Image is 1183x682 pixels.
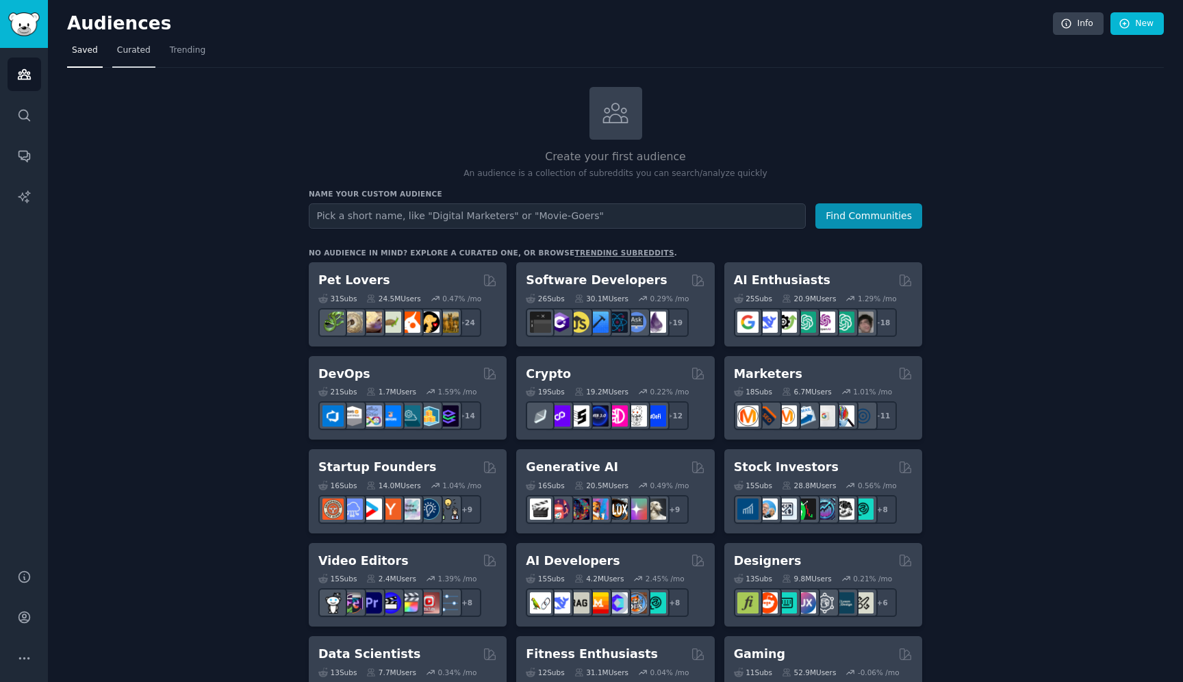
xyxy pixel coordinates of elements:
img: AIDevelopersSociety [645,592,666,614]
div: 16 Sub s [318,481,357,490]
img: CryptoNews [626,405,647,427]
div: 0.34 % /mo [438,668,477,677]
img: ArtificalIntelligence [852,312,874,333]
div: 18 Sub s [734,387,772,396]
a: Saved [67,40,103,68]
div: 11 Sub s [734,668,772,677]
h2: Startup Founders [318,459,436,476]
img: DeepSeek [549,592,570,614]
div: No audience in mind? Explore a curated one, or browse . [309,248,677,257]
h2: Crypto [526,366,571,383]
div: 2.4M Users [366,574,416,583]
div: 25 Sub s [734,294,772,303]
div: 1.04 % /mo [442,481,481,490]
div: + 12 [660,401,689,430]
img: FluxAI [607,498,628,520]
div: 19 Sub s [526,387,564,396]
img: aivideo [530,498,551,520]
div: 19.2M Users [574,387,628,396]
img: dogbreed [437,312,459,333]
img: ballpython [342,312,363,333]
p: An audience is a collection of subreddits you can search/analyze quickly [309,168,922,180]
h2: Designers [734,553,802,570]
img: UI_Design [776,592,797,614]
div: 13 Sub s [318,668,357,677]
img: Emailmarketing [795,405,816,427]
img: llmops [626,592,647,614]
div: 21 Sub s [318,387,357,396]
a: trending subreddits [574,249,674,257]
div: 1.59 % /mo [438,387,477,396]
span: Trending [170,45,205,57]
div: 31.1M Users [574,668,628,677]
div: + 19 [660,308,689,337]
div: 9.8M Users [782,574,832,583]
img: Youtubevideo [418,592,440,614]
span: Saved [72,45,98,57]
div: + 11 [868,401,897,430]
img: AWS_Certified_Experts [342,405,363,427]
img: learndesign [833,592,854,614]
img: iOSProgramming [587,312,609,333]
h3: Name your custom audience [309,189,922,199]
div: 15 Sub s [526,574,564,583]
h2: Audiences [67,13,1053,35]
img: ethstaker [568,405,589,427]
img: GoogleGeminiAI [737,312,759,333]
img: LangChain [530,592,551,614]
a: Trending [165,40,210,68]
img: csharp [549,312,570,333]
img: GummySearch logo [8,12,40,36]
img: ethfinance [530,405,551,427]
div: + 8 [660,588,689,617]
img: starryai [626,498,647,520]
div: 20.5M Users [574,481,628,490]
div: + 24 [453,308,481,337]
img: UXDesign [795,592,816,614]
img: premiere [361,592,382,614]
a: New [1110,12,1164,36]
h2: Software Developers [526,272,667,289]
img: platformengineering [399,405,420,427]
div: 15 Sub s [734,481,772,490]
div: 0.56 % /mo [858,481,897,490]
img: typography [737,592,759,614]
img: software [530,312,551,333]
img: chatgpt_prompts_ [833,312,854,333]
img: Forex [776,498,797,520]
img: DeepSeek [756,312,778,333]
img: elixir [645,312,666,333]
img: EntrepreneurRideAlong [322,498,344,520]
div: 1.39 % /mo [438,574,477,583]
h2: AI Enthusiasts [734,272,830,289]
div: + 9 [660,495,689,524]
img: OnlineMarketing [852,405,874,427]
img: finalcutpro [399,592,420,614]
div: 30.1M Users [574,294,628,303]
div: 12 Sub s [526,668,564,677]
img: AskComputerScience [626,312,647,333]
div: 4.2M Users [574,574,624,583]
img: DreamBooth [645,498,666,520]
div: 6.7M Users [782,387,832,396]
h2: Gaming [734,646,785,663]
div: 26 Sub s [526,294,564,303]
img: AskMarketing [776,405,797,427]
div: 24.5M Users [366,294,420,303]
img: leopardgeckos [361,312,382,333]
div: 1.01 % /mo [853,387,892,396]
div: 0.22 % /mo [650,387,689,396]
div: 0.49 % /mo [650,481,689,490]
img: sdforall [587,498,609,520]
img: PlatformEngineers [437,405,459,427]
img: gopro [322,592,344,614]
img: logodesign [756,592,778,614]
div: 13 Sub s [734,574,772,583]
div: 7.7M Users [366,668,416,677]
div: 20.9M Users [782,294,836,303]
img: cockatiel [399,312,420,333]
img: googleads [814,405,835,427]
div: 2.45 % /mo [646,574,685,583]
img: herpetology [322,312,344,333]
img: technicalanalysis [852,498,874,520]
